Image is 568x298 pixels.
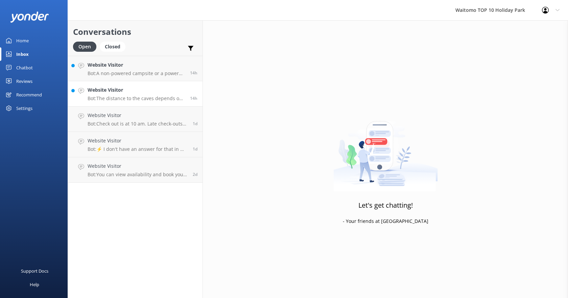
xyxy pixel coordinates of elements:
[68,132,203,157] a: Website VisitorBot:⚡ I don't have an answer for that in my knowledge base. Please try and rephras...
[21,264,48,278] div: Support Docs
[88,121,188,127] p: Bot: Check out is at 10 am. Late check-outs are subject to availability and can only be confirmed...
[68,157,203,183] a: Website VisitorBot:You can view availability and book your Top 10 Holiday stay on our website at ...
[190,70,197,76] span: Sep 08 2025 08:05pm (UTC +12:00) Pacific/Auckland
[68,107,203,132] a: Website VisitorBot:Check out is at 10 am. Late check-outs are subject to availability and can onl...
[10,12,49,23] img: yonder-white-logo.png
[100,42,125,52] div: Closed
[16,101,32,115] div: Settings
[16,61,33,74] div: Chatbot
[343,217,428,225] p: - Your friends at [GEOGRAPHIC_DATA]
[16,34,29,47] div: Home
[88,171,188,178] p: Bot: You can view availability and book your Top 10 Holiday stay on our website at [URL][DOMAIN_N...
[190,95,197,101] span: Sep 08 2025 07:58pm (UTC +12:00) Pacific/Auckland
[193,171,197,177] span: Sep 06 2025 09:23pm (UTC +12:00) Pacific/Auckland
[88,86,185,94] h4: Website Visitor
[68,56,203,81] a: Website VisitorBot:A non-powered campsite or a powered motorhome site would be suitable for a Juc...
[88,61,185,69] h4: Website Visitor
[16,88,42,101] div: Recommend
[73,25,197,38] h2: Conversations
[68,81,203,107] a: Website VisitorBot:The distance to the caves depends on the tour you’ve booked. If you’re visitin...
[88,95,185,101] p: Bot: The distance to the caves depends on the tour you’ve booked. If you’re visiting the 45-minut...
[73,43,100,50] a: Open
[88,70,185,76] p: Bot: A non-powered campsite or a powered motorhome site would be suitable for a Jucy camper. You ...
[100,43,129,50] a: Closed
[16,47,29,61] div: Inbox
[193,146,197,152] span: Sep 07 2025 10:09pm (UTC +12:00) Pacific/Auckland
[73,42,96,52] div: Open
[88,137,188,144] h4: Website Visitor
[333,107,438,191] img: artwork of a man stealing a conversation from at giant smartphone
[358,200,413,211] h3: Let's get chatting!
[16,74,32,88] div: Reviews
[30,278,39,291] div: Help
[88,112,188,119] h4: Website Visitor
[193,121,197,127] span: Sep 07 2025 10:15pm (UTC +12:00) Pacific/Auckland
[88,146,188,152] p: Bot: ⚡ I don't have an answer for that in my knowledge base. Please try and rephrase your questio...
[88,162,188,170] h4: Website Visitor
